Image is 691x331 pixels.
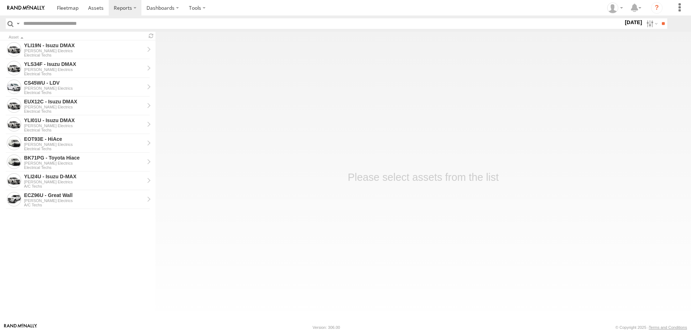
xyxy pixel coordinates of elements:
div: CS45WU - LDV - View Asset History [24,80,144,86]
div: EUX12C - Isuzu DMAX - View Asset History [24,98,144,105]
div: Electrical Techs [24,128,144,132]
div: [PERSON_NAME] Electrics [24,142,144,147]
div: Electrical Techs [24,53,144,57]
div: © Copyright 2025 - [615,325,687,330]
div: [PERSON_NAME] Electrics [24,124,144,128]
div: Electrical Techs [24,165,144,170]
a: Visit our Website [4,324,37,331]
span: Refresh [147,32,155,39]
div: Electrical Techs [24,72,144,76]
div: [PERSON_NAME] Electrics [24,86,144,90]
a: Terms and Conditions [649,325,687,330]
div: [PERSON_NAME] Electrics [24,105,144,109]
div: [PERSON_NAME] Electrics [24,67,144,72]
div: BK71PG - Toyota Hiace - View Asset History [24,155,144,161]
div: Electrical Techs [24,90,144,95]
label: Search Filter Options [643,18,659,29]
div: Version: 306.00 [313,325,340,330]
div: A/C Techs [24,203,144,207]
div: A/C Techs [24,184,144,188]
i: ? [651,2,663,14]
img: rand-logo.svg [7,5,45,10]
div: YLS34F - Isuzu DMAX - View Asset History [24,61,144,67]
div: ECZ96U - Great Wall - View Asset History [24,192,144,198]
div: [PERSON_NAME] Electrics [24,49,144,53]
label: [DATE] [623,18,643,26]
div: Click to Sort [9,36,144,39]
div: [PERSON_NAME] Electrics [24,198,144,203]
div: EOT93E - HiAce - View Asset History [24,136,144,142]
div: YLI19N - Isuzu DMAX - View Asset History [24,42,144,49]
div: Electrical Techs [24,147,144,151]
div: Electrical Techs [24,109,144,113]
div: [PERSON_NAME] Electrics [24,161,144,165]
div: YLI24U - Isuzu D-MAX - View Asset History [24,173,144,180]
label: Search Query [15,18,21,29]
div: [PERSON_NAME] Electrics [24,180,144,184]
div: Tom Tozer [605,3,625,13]
div: YLI01U - Isuzu DMAX - View Asset History [24,117,144,124]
